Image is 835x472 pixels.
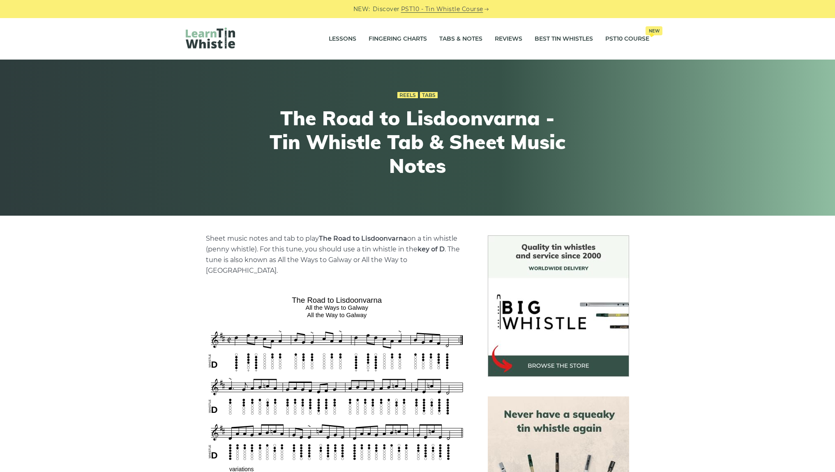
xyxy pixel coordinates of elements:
h1: The Road to Lisdoonvarna - Tin Whistle Tab & Sheet Music Notes [266,106,569,177]
p: Sheet music notes and tab to play on a tin whistle (penny whistle). For this tune, you should use... [206,233,468,276]
img: LearnTinWhistle.com [186,28,235,48]
span: New [646,26,662,35]
strong: key of D [417,245,445,253]
strong: The Road to Lisdoonvarna [319,235,407,242]
a: Reviews [495,29,522,49]
a: Lessons [329,29,356,49]
a: Tabs [420,92,438,99]
a: PST10 CourseNew [605,29,649,49]
a: Best Tin Whistles [535,29,593,49]
a: Fingering Charts [369,29,427,49]
a: Reels [397,92,418,99]
img: BigWhistle Tin Whistle Store [488,235,629,377]
a: Tabs & Notes [439,29,482,49]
